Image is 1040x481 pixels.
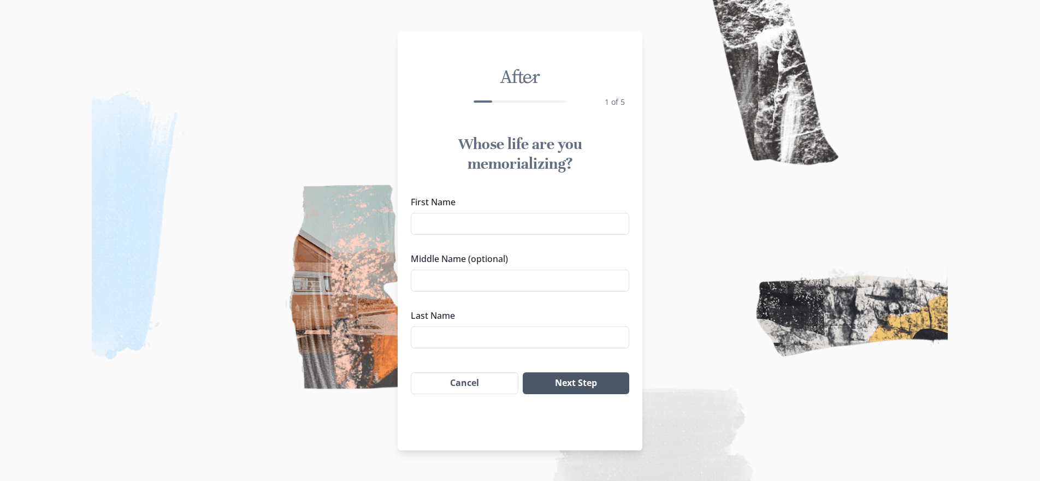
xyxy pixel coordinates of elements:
button: Cancel [411,372,518,394]
label: First Name [411,195,623,209]
span: 1 of 5 [605,97,625,107]
button: Next Step [523,372,629,394]
label: Last Name [411,309,623,322]
h1: Whose life are you memorializing? [411,134,629,174]
label: Middle Name (optional) [411,252,623,265]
